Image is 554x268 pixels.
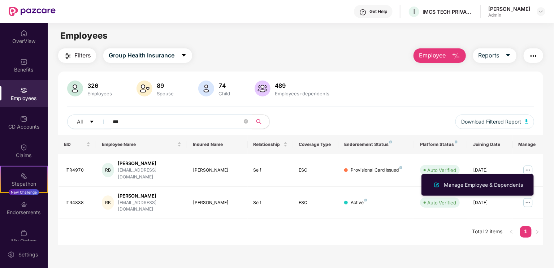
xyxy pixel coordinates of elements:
span: Reports [479,51,499,60]
img: svg+xml;base64,PHN2ZyBpZD0iQ0RfQWNjb3VudHMiIGRhdGEtbmFtZT0iQ0QgQWNjb3VudHMiIHhtbG5zPSJodHRwOi8vd3... [20,115,27,122]
div: 74 [217,82,231,89]
div: RB [102,163,114,177]
img: svg+xml;base64,PHN2ZyBpZD0iRW5kb3JzZW1lbnRzIiB4bWxucz0iaHR0cDovL3d3dy53My5vcmcvMjAwMC9zdmciIHdpZH... [20,201,27,208]
span: Employees [60,30,108,41]
span: Employee [419,51,446,60]
li: 1 [520,226,532,238]
div: 89 [155,82,175,89]
span: Filters [74,51,91,60]
img: svg+xml;base64,PHN2ZyB4bWxucz0iaHR0cDovL3d3dy53My5vcmcvMjAwMC9zdmciIHhtbG5zOnhsaW5rPSJodHRwOi8vd3... [432,181,441,189]
th: Coverage Type [293,135,339,154]
div: ESC [299,199,333,206]
div: RK [102,195,114,210]
img: svg+xml;base64,PHN2ZyB4bWxucz0iaHR0cDovL3d3dy53My5vcmcvMjAwMC9zdmciIHhtbG5zOnhsaW5rPSJodHRwOi8vd3... [452,52,460,60]
div: Employees+dependents [273,91,331,96]
a: 1 [520,226,532,237]
img: svg+xml;base64,PHN2ZyBpZD0iTXlfT3JkZXJzIiBkYXRhLW5hbWU9Ik15IE9yZGVycyIgeG1sbnM9Imh0dHA6Ly93d3cudz... [20,229,27,237]
span: Group Health Insurance [109,51,174,60]
img: manageButton [522,164,534,176]
span: EID [64,142,85,147]
div: Stepathon [1,180,47,187]
div: Admin [488,12,530,18]
span: caret-down [181,52,187,59]
span: close-circle [244,118,248,125]
img: svg+xml;base64,PHN2ZyB4bWxucz0iaHR0cDovL3d3dy53My5vcmcvMjAwMC9zdmciIHhtbG5zOnhsaW5rPSJodHRwOi8vd3... [255,81,270,96]
span: All [77,118,83,126]
img: svg+xml;base64,PHN2ZyBpZD0iRHJvcGRvd24tMzJ4MzIiIHhtbG5zPSJodHRwOi8vd3d3LnczLm9yZy8yMDAwL3N2ZyIgd2... [538,9,544,14]
div: ITR4970 [65,167,90,174]
th: Employee Name [96,135,187,154]
img: svg+xml;base64,PHN2ZyB4bWxucz0iaHR0cDovL3d3dy53My5vcmcvMjAwMC9zdmciIHhtbG5zOnhsaW5rPSJodHRwOi8vd3... [67,81,83,96]
span: right [535,230,540,234]
img: manageButton [522,197,534,208]
button: Reportscaret-down [473,48,516,63]
button: Filters [58,48,96,63]
div: New Challenge [9,189,39,195]
img: svg+xml;base64,PHN2ZyB4bWxucz0iaHR0cDovL3d3dy53My5vcmcvMjAwMC9zdmciIHdpZHRoPSIyMSIgaGVpZ2h0PSIyMC... [20,172,27,180]
img: svg+xml;base64,PHN2ZyB4bWxucz0iaHR0cDovL3d3dy53My5vcmcvMjAwMC9zdmciIHhtbG5zOnhsaW5rPSJodHRwOi8vd3... [198,81,214,96]
button: Employee [414,48,466,63]
li: Previous Page [506,226,517,238]
div: Employees [86,91,113,96]
img: svg+xml;base64,PHN2ZyB4bWxucz0iaHR0cDovL3d3dy53My5vcmcvMjAwMC9zdmciIHdpZHRoPSI4IiBoZWlnaHQ9IjgiIH... [364,199,367,202]
button: search [252,114,270,129]
div: [DATE] [473,199,507,206]
div: [PERSON_NAME] [193,199,242,206]
img: svg+xml;base64,PHN2ZyBpZD0iQmVuZWZpdHMiIHhtbG5zPSJodHRwOi8vd3d3LnczLm9yZy8yMDAwL3N2ZyIgd2lkdGg9Ij... [20,58,27,65]
div: Child [217,91,231,96]
img: svg+xml;base64,PHN2ZyB4bWxucz0iaHR0cDovL3d3dy53My5vcmcvMjAwMC9zdmciIHhtbG5zOnhsaW5rPSJodHRwOi8vd3... [137,81,152,96]
img: svg+xml;base64,PHN2ZyB4bWxucz0iaHR0cDovL3d3dy53My5vcmcvMjAwMC9zdmciIHdpZHRoPSI4IiBoZWlnaHQ9IjgiIH... [399,166,402,169]
li: Total 2 items [472,226,503,238]
span: search [252,119,266,125]
button: Group Health Insurancecaret-down [103,48,192,63]
img: svg+xml;base64,PHN2ZyBpZD0iU2V0dGluZy0yMHgyMCIgeG1sbnM9Imh0dHA6Ly93d3cudzMub3JnLzIwMDAvc3ZnIiB3aW... [8,251,15,258]
div: ESC [299,167,333,174]
span: caret-down [505,52,511,59]
span: left [509,230,514,234]
div: Provisional Card Issued [351,167,402,174]
button: Download Filtered Report [455,114,534,129]
div: 489 [273,82,331,89]
div: ITR4838 [65,199,90,206]
div: Active [351,199,367,206]
span: Employee Name [102,142,176,147]
div: Manage Employee & Dependents [442,181,524,189]
div: Endorsement Status [344,142,408,147]
span: Download Filtered Report [461,118,521,126]
span: caret-down [89,119,94,125]
img: svg+xml;base64,PHN2ZyB4bWxucz0iaHR0cDovL3d3dy53My5vcmcvMjAwMC9zdmciIHhtbG5zOnhsaW5rPSJodHRwOi8vd3... [525,119,528,124]
button: left [506,226,517,238]
li: Next Page [532,226,543,238]
img: svg+xml;base64,PHN2ZyBpZD0iRW1wbG95ZWVzIiB4bWxucz0iaHR0cDovL3d3dy53My5vcmcvMjAwMC9zdmciIHdpZHRoPS... [20,87,27,94]
div: [EMAIL_ADDRESS][DOMAIN_NAME] [118,199,181,213]
div: [EMAIL_ADDRESS][DOMAIN_NAME] [118,167,181,181]
div: [PERSON_NAME] [193,167,242,174]
div: [PERSON_NAME] [118,160,181,167]
img: svg+xml;base64,PHN2ZyB4bWxucz0iaHR0cDovL3d3dy53My5vcmcvMjAwMC9zdmciIHdpZHRoPSIyNCIgaGVpZ2h0PSIyNC... [64,52,72,60]
img: svg+xml;base64,PHN2ZyBpZD0iQ2xhaW0iIHhtbG5zPSJodHRwOi8vd3d3LnczLm9yZy8yMDAwL3N2ZyIgd2lkdGg9IjIwIi... [20,144,27,151]
img: svg+xml;base64,PHN2ZyB4bWxucz0iaHR0cDovL3d3dy53My5vcmcvMjAwMC9zdmciIHdpZHRoPSI4IiBoZWlnaHQ9IjgiIH... [455,141,458,143]
div: Auto Verified [427,167,456,174]
div: Settings [16,251,40,258]
img: svg+xml;base64,PHN2ZyBpZD0iSG9tZSIgeG1sbnM9Imh0dHA6Ly93d3cudzMub3JnLzIwMDAvc3ZnIiB3aWR0aD0iMjAiIG... [20,30,27,37]
th: Relationship [248,135,293,154]
div: [PERSON_NAME] [488,5,530,12]
button: Allcaret-down [67,114,111,129]
button: right [532,226,543,238]
div: Self [254,167,287,174]
div: Spouse [155,91,175,96]
span: I [413,7,415,16]
div: Auto Verified [427,199,456,206]
th: Joining Date [467,135,513,154]
span: Relationship [254,142,282,147]
th: Insured Name [187,135,248,154]
div: 326 [86,82,113,89]
div: Get Help [369,9,387,14]
div: Self [254,199,287,206]
img: svg+xml;base64,PHN2ZyB4bWxucz0iaHR0cDovL3d3dy53My5vcmcvMjAwMC9zdmciIHdpZHRoPSIyNCIgaGVpZ2h0PSIyNC... [529,52,538,60]
th: EID [58,135,96,154]
img: svg+xml;base64,PHN2ZyB4bWxucz0iaHR0cDovL3d3dy53My5vcmcvMjAwMC9zdmciIHdpZHRoPSI4IiBoZWlnaHQ9IjgiIH... [389,141,392,143]
div: Platform Status [420,142,462,147]
div: IMCS TECH PRIVATE LIMITED [423,8,473,15]
div: [DATE] [473,167,507,174]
